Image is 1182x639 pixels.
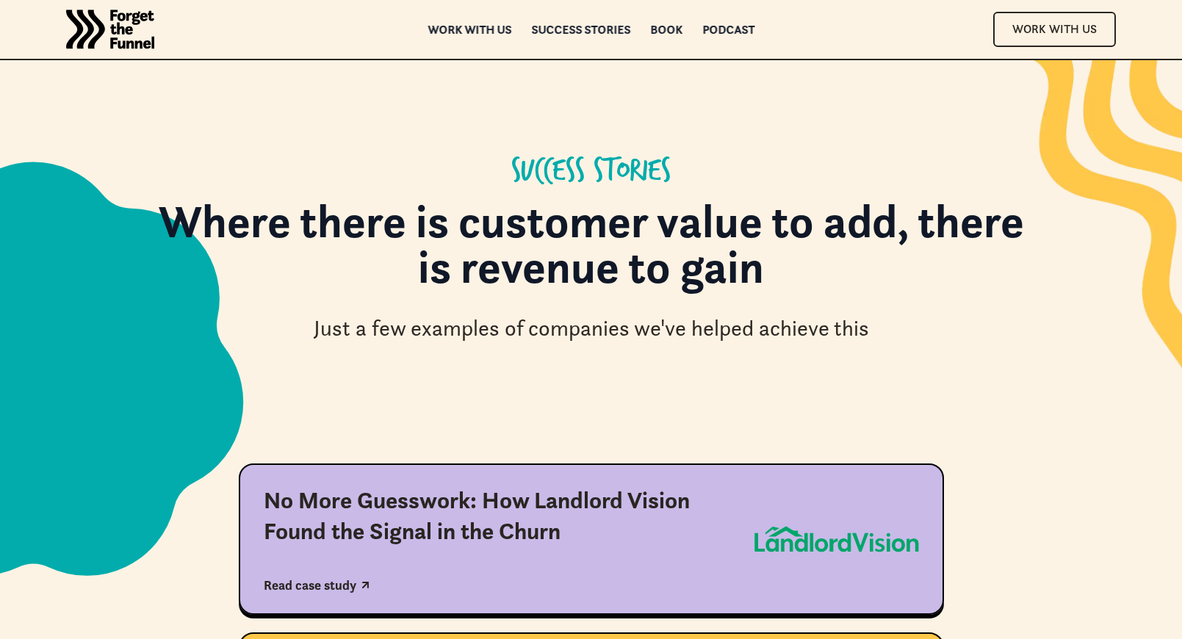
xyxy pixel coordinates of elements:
h1: Where there is customer value to add, there is revenue to gain [151,198,1032,305]
a: No More Guesswork: How Landlord Vision Found the Signal in the ChurnRead case study [239,463,944,615]
a: Book [650,24,682,35]
a: Success Stories [531,24,630,35]
div: Just a few examples of companies we've helped achieve this [314,314,869,344]
div: Read case study [264,577,356,593]
a: Work With Us [993,12,1116,46]
a: Podcast [702,24,754,35]
div: No More Guesswork: How Landlord Vision Found the Signal in the Churn [264,485,729,546]
a: Work with us [428,24,511,35]
div: Success Stories [511,154,671,189]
